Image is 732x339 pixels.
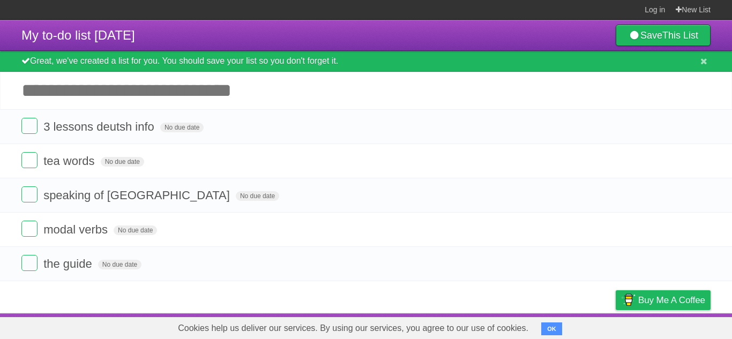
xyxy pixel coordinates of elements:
a: Suggest a feature [643,316,711,336]
a: Developers [509,316,552,336]
span: Buy me a coffee [638,291,705,310]
span: the guide [43,257,95,270]
span: No due date [98,260,141,269]
span: 3 lessons deutsh info [43,120,157,133]
button: OK [541,322,562,335]
label: Done [21,221,38,237]
span: tea words [43,154,97,168]
img: Buy me a coffee [621,291,636,309]
span: My to-do list [DATE] [21,28,135,42]
a: Terms [565,316,589,336]
label: Done [21,152,38,168]
label: Done [21,186,38,202]
span: No due date [236,191,279,201]
label: Done [21,118,38,134]
span: No due date [114,225,157,235]
a: SaveThis List [616,25,711,46]
label: Done [21,255,38,271]
span: No due date [101,157,144,167]
span: modal verbs [43,223,110,236]
span: speaking of [GEOGRAPHIC_DATA] [43,189,233,202]
span: No due date [160,123,204,132]
a: Privacy [602,316,630,336]
b: This List [662,30,698,41]
a: Buy me a coffee [616,290,711,310]
a: About [473,316,496,336]
span: Cookies help us deliver our services. By using our services, you agree to our use of cookies. [167,318,539,339]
